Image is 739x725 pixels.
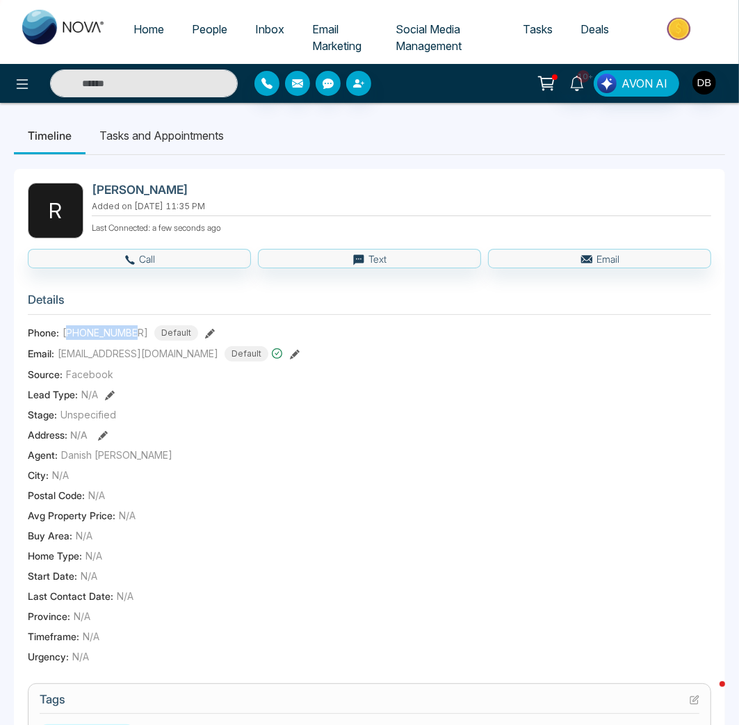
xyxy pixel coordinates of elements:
span: Home Type : [28,548,82,563]
span: Address: [28,427,88,442]
span: Email: [28,346,54,361]
li: Timeline [14,117,86,154]
span: Default [225,346,268,361]
span: Home [133,22,164,36]
span: N/A [76,528,92,543]
h3: Details [28,293,711,314]
p: Added on [DATE] 11:35 PM [92,200,711,213]
span: Unspecified [60,407,116,422]
span: N/A [88,488,105,503]
button: Email [488,249,711,268]
span: N/A [81,387,98,402]
span: Stage: [28,407,57,422]
span: Danish [PERSON_NAME] [61,448,172,462]
div: R [28,183,83,238]
span: N/A [117,589,133,603]
span: People [192,22,227,36]
span: N/A [119,508,136,523]
span: [EMAIL_ADDRESS][DOMAIN_NAME] [58,346,218,361]
a: Home [120,16,178,42]
button: AVON AI [594,70,679,97]
span: Facebook [66,367,113,382]
span: Last Contact Date : [28,589,113,603]
img: Lead Flow [597,74,617,93]
a: People [178,16,241,42]
span: Social Media Management [396,22,462,53]
a: Inbox [241,16,298,42]
span: N/A [81,569,97,583]
span: Urgency : [28,649,69,664]
span: Email Marketing [312,22,362,53]
span: N/A [83,629,99,644]
span: [PHONE_NUMBER] [63,325,148,340]
a: Deals [567,16,623,42]
button: Text [258,249,481,268]
img: Nova CRM Logo [22,10,106,44]
span: Avg Property Price : [28,508,115,523]
h2: [PERSON_NAME] [92,183,706,197]
iframe: Intercom live chat [692,678,725,711]
span: N/A [74,609,90,624]
span: Tasks [523,22,553,36]
img: User Avatar [692,71,716,95]
a: 10+ [560,70,594,95]
a: Tasks [509,16,567,42]
span: Lead Type: [28,387,78,402]
span: Province : [28,609,70,624]
span: Timeframe : [28,629,79,644]
img: Market-place.gif [630,13,731,44]
a: Email Marketing [298,16,382,59]
button: Call [28,249,251,268]
span: Start Date : [28,569,77,583]
p: Last Connected: a few seconds ago [92,219,711,234]
span: Deals [580,22,609,36]
span: N/A [72,649,89,664]
h3: Tags [40,692,699,714]
span: Source: [28,367,63,382]
span: N/A [86,548,102,563]
li: Tasks and Appointments [86,117,238,154]
span: Buy Area : [28,528,72,543]
span: N/A [70,429,88,441]
span: Phone: [28,325,59,340]
a: Social Media Management [382,16,509,59]
span: AVON AI [622,75,667,92]
span: City : [28,468,49,482]
span: 10+ [577,70,590,83]
span: N/A [52,468,69,482]
span: Postal Code : [28,488,85,503]
span: Agent: [28,448,58,462]
span: Inbox [255,22,284,36]
span: Default [154,325,198,341]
